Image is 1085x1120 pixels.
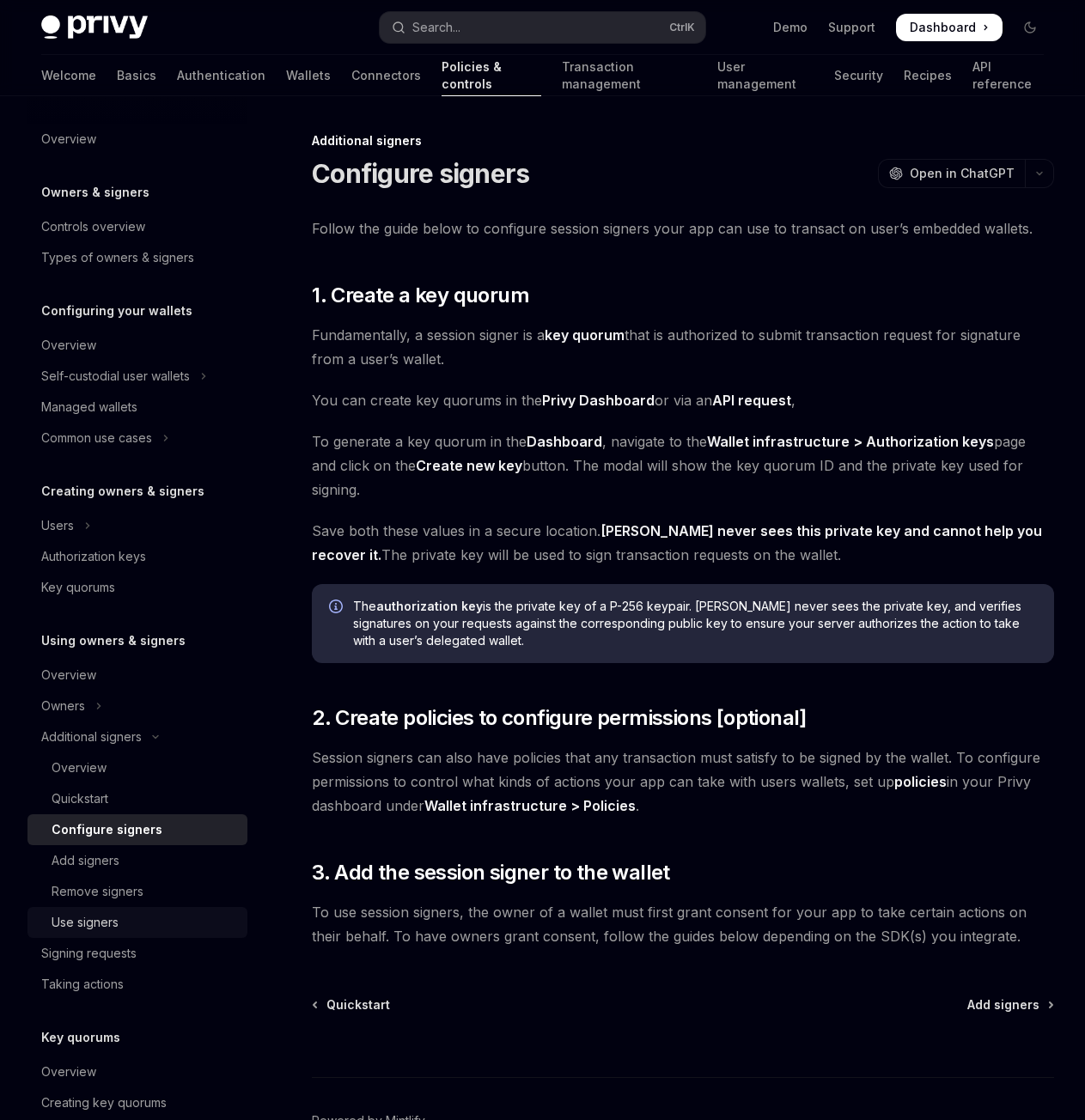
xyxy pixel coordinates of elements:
img: dark logo [41,15,148,40]
strong: Create new key [416,457,522,474]
div: Self-custodial user wallets [41,366,190,387]
div: Overview [52,758,107,778]
div: Quickstart [52,788,108,809]
span: Quickstart [326,996,390,1013]
div: Remove signers [52,881,143,902]
span: 2. Create policies to configure permissions [optional] [312,704,807,732]
a: Creating key quorums [27,1087,247,1118]
a: Overview [27,1056,247,1087]
span: Fundamentally, a session signer is a that is authorized to submit transaction request for signatu... [312,323,1054,371]
a: Add signers [967,996,1052,1013]
h5: Creating owners & signers [41,481,204,502]
a: Demo [773,19,808,36]
span: Ctrl K [669,21,695,34]
a: Connectors [351,55,421,96]
a: Use signers [27,907,247,938]
button: Open search [380,12,704,43]
span: The is the private key of a P-256 keypair. [PERSON_NAME] never sees the private key, and verifies... [353,598,1037,649]
div: Add signers [52,850,119,871]
span: Save both these values in a secure location. The private key will be used to sign transaction req... [312,519,1054,567]
a: Wallets [286,55,331,96]
a: Managed wallets [27,392,247,423]
a: Dashboard [527,433,602,451]
strong: authorization key [376,599,483,613]
strong: Wallet infrastructure > Policies [424,797,636,814]
a: Support [828,19,875,36]
strong: [PERSON_NAME] never sees this private key and cannot help you recover it. [312,522,1042,563]
button: Toggle Common use cases section [27,423,247,453]
a: key quorum [545,326,625,344]
a: Types of owners & signers [27,242,247,273]
h5: Using owners & signers [41,630,186,651]
a: Signing requests [27,938,247,969]
div: Controls overview [41,216,145,237]
div: Taking actions [41,974,124,995]
span: To use session signers, the owner of a wallet must first grant consent for your app to take certa... [312,900,1054,948]
button: Toggle Users section [27,510,247,541]
span: Session signers can also have policies that any transaction must satisfy to be signed by the wall... [312,746,1054,818]
strong: Wallet infrastructure > Authorization keys [707,433,994,450]
a: Transaction management [562,55,697,96]
a: Quickstart [314,996,390,1013]
button: Toggle dark mode [1016,14,1044,41]
span: You can create key quorums in the or via an , [312,388,1054,412]
div: Managed wallets [41,397,137,417]
button: Open in ChatGPT [878,159,1025,188]
a: policies [894,773,947,791]
div: Key quorums [41,577,115,598]
a: Basics [117,55,156,96]
span: 3. Add the session signer to the wallet [312,859,670,886]
a: Authentication [177,55,265,96]
a: Add signers [27,845,247,876]
span: 1. Create a key quorum [312,282,529,309]
a: Overview [27,330,247,361]
a: Overview [27,660,247,691]
a: Overview [27,752,247,783]
div: Authorization keys [41,546,146,567]
button: Toggle Additional signers section [27,721,247,752]
a: Key quorums [27,572,247,603]
a: Overview [27,124,247,155]
h1: Configure signers [312,158,529,189]
a: User management [717,55,814,96]
a: API reference [972,55,1044,96]
div: Additional signers [312,132,1054,149]
div: Configure signers [52,819,162,840]
div: Owners [41,696,85,716]
div: Creating key quorums [41,1093,167,1113]
span: Open in ChatGPT [910,165,1015,182]
svg: Info [329,600,346,617]
div: Common use cases [41,428,152,448]
a: Configure signers [27,814,247,845]
a: Controls overview [27,211,247,242]
a: Policies & controls [442,55,541,96]
span: Dashboard [910,19,976,36]
div: Overview [41,1062,96,1082]
a: Security [834,55,883,96]
div: Overview [41,335,96,356]
div: Types of owners & signers [41,247,194,268]
a: Quickstart [27,783,247,814]
div: Overview [41,665,96,685]
span: Add signers [967,996,1039,1013]
div: Additional signers [41,727,142,747]
a: Recipes [904,55,952,96]
h5: Configuring your wallets [41,301,192,321]
button: Toggle Self-custodial user wallets section [27,361,247,392]
div: Overview [41,129,96,149]
a: Authorization keys [27,541,247,572]
div: Search... [412,17,460,38]
span: To generate a key quorum in the , navigate to the page and click on the button. The modal will sh... [312,429,1054,502]
div: Users [41,515,74,536]
div: Use signers [52,912,119,933]
a: Privy Dashboard [542,392,655,410]
h5: Key quorums [41,1027,120,1048]
span: Follow the guide below to configure session signers your app can use to transact on user’s embedd... [312,216,1054,240]
a: API request [712,392,791,410]
button: Toggle Owners section [27,691,247,721]
a: Welcome [41,55,96,96]
h5: Owners & signers [41,182,149,203]
div: Signing requests [41,943,137,964]
a: Taking actions [27,969,247,1000]
a: Remove signers [27,876,247,907]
